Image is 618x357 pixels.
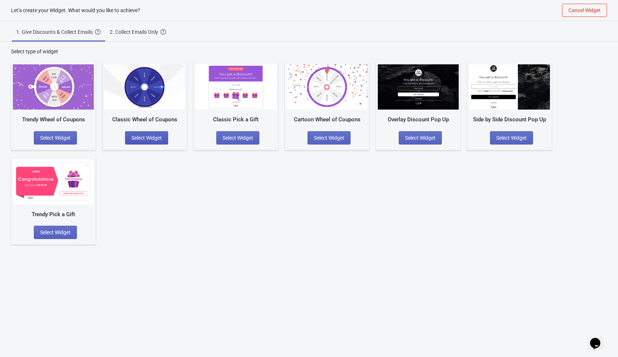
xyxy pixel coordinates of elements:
button: Select Widget [490,131,533,144]
button: Select Widget [34,226,77,239]
button: Select Widget [308,131,351,144]
div: 2. Collect Emails Only [110,28,160,36]
div: Cartoon Wheel of Coupons [287,115,367,124]
img: classic_game.jpg [104,64,185,110]
button: Select Widget [125,131,168,144]
img: trendy_game.png [13,64,94,110]
span: Select Widget [314,135,344,141]
span: Select Widget [40,135,71,141]
span: Select Widget [405,135,436,141]
div: Side by Side Discount Pop Up [469,115,550,124]
div: Trendy Wheel of Coupons [13,115,94,124]
span: Select Widget [223,135,253,141]
div: Classic Wheel of Coupons [104,115,185,124]
span: Select Widget [40,229,71,235]
div: Classic Pick a Gift [195,115,276,124]
span: Select Widget [496,135,527,141]
img: full_screen_popup.jpg [378,64,459,110]
img: regular_popup.jpg [469,64,550,110]
img: gift_game.jpg [195,64,276,110]
img: cartoon_game.jpg [287,64,367,110]
button: Cancel Widget [562,4,607,17]
div: 1. Give Discounts & Collect Emails [16,28,95,36]
div: Trendy Pick a Gift [13,210,94,219]
button: Select Widget [216,131,259,144]
button: Select Widget [399,131,442,144]
iframe: chat widget [587,328,611,350]
div: Select type of widget [11,48,607,55]
button: Select Widget [34,131,77,144]
div: Overlay Discount Pop Up [378,115,459,124]
span: Cancel Widget [568,7,601,13]
span: Select Widget [131,135,162,141]
img: gift_game_v2.jpg [13,159,94,204]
